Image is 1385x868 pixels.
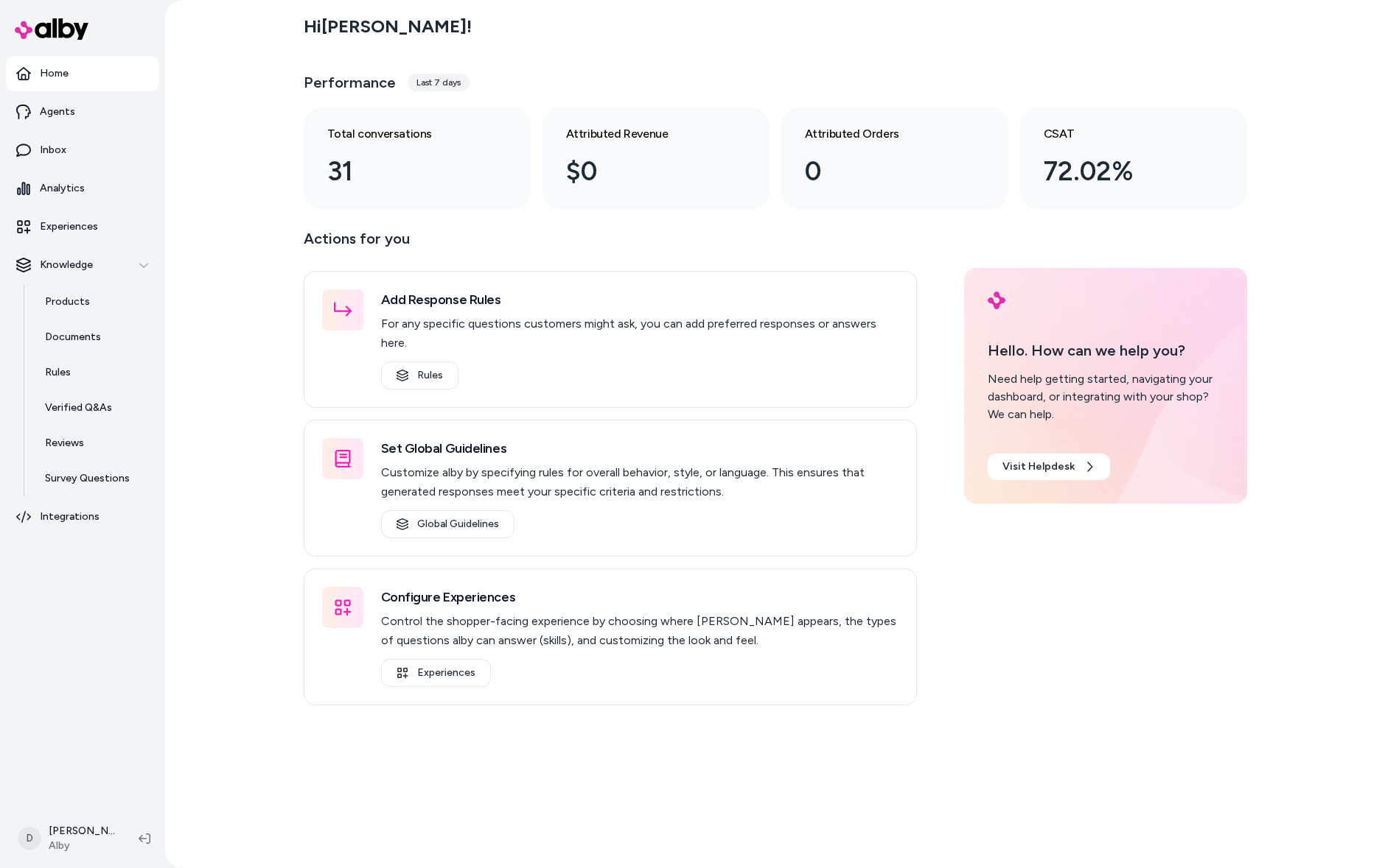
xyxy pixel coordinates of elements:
[30,426,159,461] a: Reviews
[6,133,159,168] a: Inbox
[15,18,88,40] img: alby Logo
[6,171,159,206] a: Analytics
[6,247,159,283] button: Knowledge
[566,125,722,143] h3: Attributed Revenue
[566,152,722,191] div: $0
[304,72,396,93] h3: Performance
[40,105,75,119] p: Agents
[49,839,115,853] span: Alby
[327,125,484,143] h3: Total conversations
[304,15,472,38] h2: Hi [PERSON_NAME] !
[1020,107,1247,209] a: CSAT 72.02%
[381,612,899,650] p: Control the shopper-facing experience by choosing where [PERSON_NAME] appears, the types of quest...
[40,258,93,272] p: Knowledge
[45,401,112,415] p: Verified Q&As
[327,152,484,191] div: 31
[304,107,531,209] a: Total conversations 31
[6,94,159,130] a: Agents
[805,125,961,143] h3: Attributed Orders
[30,355,159,390] a: Rules
[381,463,899,501] p: Customize alby by specifying rules for overall behavior, style, or language. This ensures that ge...
[45,471,130,486] p: Survey Questions
[18,827,41,850] span: D
[381,289,899,310] h3: Add Response Rules
[805,152,961,191] div: 0
[40,509,100,524] p: Integrations
[30,284,159,320] a: Products
[988,339,1224,361] p: Hello. How can we help you?
[40,219,98,234] p: Experiences
[49,824,115,839] p: [PERSON_NAME]
[381,510,514,538] a: Global Guidelines
[543,107,770,209] a: Attributed Revenue $0
[45,294,90,309] p: Products
[381,361,458,389] a: Rules
[9,815,127,862] button: D[PERSON_NAME]Alby
[408,74,470,91] div: Last 7 days
[45,436,84,451] p: Reviews
[1044,125,1200,143] h3: CSAT
[40,181,85,196] p: Analytics
[781,107,1008,209] a: Attributed Orders 0
[381,587,899,607] h3: Configure Experiences
[45,365,71,380] p: Rules
[988,454,1110,480] a: Visit Helpdesk
[381,438,899,459] h3: Set Global Guidelines
[988,292,1005,309] img: alby Logo
[45,330,101,345] p: Documents
[30,461,159,496] a: Survey Questions
[988,370,1224,423] div: Need help getting started, navigating your dashboard, or integrating with your shop? We can help.
[381,659,491,687] a: Experiences
[304,227,917,262] p: Actions for you
[30,320,159,355] a: Documents
[6,499,159,534] a: Integrations
[40,66,69,81] p: Home
[40,143,66,158] p: Inbox
[6,56,159,91] a: Home
[381,314,899,353] p: For any specific questions customers might ask, you can add preferred responses or answers here.
[6,209,159,244] a: Experiences
[1044,152,1200,191] div: 72.02%
[30,390,159,426] a: Verified Q&As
